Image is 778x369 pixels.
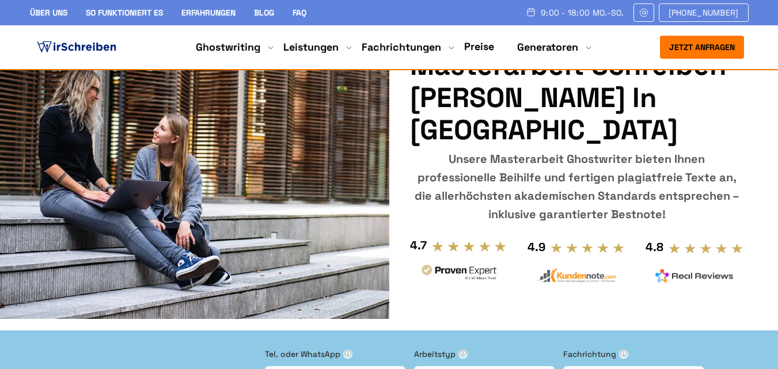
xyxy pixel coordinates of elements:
div: Unsere Masterarbeit Ghostwriter bieten Ihnen professionelle Beihilfe und fertigen plagiatfreie Te... [410,150,743,223]
button: Jetzt anfragen [660,36,744,59]
a: So funktioniert es [86,7,163,18]
span: [PHONE_NUMBER] [669,8,739,17]
img: provenexpert [420,263,498,284]
div: 4.8 [646,238,663,256]
img: stars [431,240,507,253]
img: logo ghostwriter-österreich [35,39,119,56]
a: FAQ [293,7,306,18]
a: Blog [254,7,274,18]
a: Erfahrungen [181,7,236,18]
a: Generatoren [517,40,578,54]
a: Leistungen [283,40,339,54]
img: stars [668,242,743,255]
label: Fachrichtung [563,348,704,360]
label: Arbeitstyp [414,348,555,360]
span: ⓘ [343,349,352,359]
h1: Masterarbeit Schreiben [PERSON_NAME] in [GEOGRAPHIC_DATA] [410,50,743,146]
img: Schedule [526,7,536,17]
a: Preise [464,40,494,53]
div: 4.7 [410,236,427,254]
img: realreviews [655,269,734,283]
img: kundennote [537,268,616,283]
div: 4.9 [527,238,545,256]
a: Ghostwriting [196,40,260,54]
span: ⓘ [619,349,628,359]
img: Email [639,8,649,17]
label: Tel. oder WhatsApp [265,348,405,360]
img: stars [550,242,625,254]
a: Fachrichtungen [362,40,441,54]
a: Über uns [30,7,67,18]
span: ⓘ [458,349,468,359]
span: 9:00 - 18:00 Mo.-So. [541,8,624,17]
a: [PHONE_NUMBER] [659,3,749,22]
